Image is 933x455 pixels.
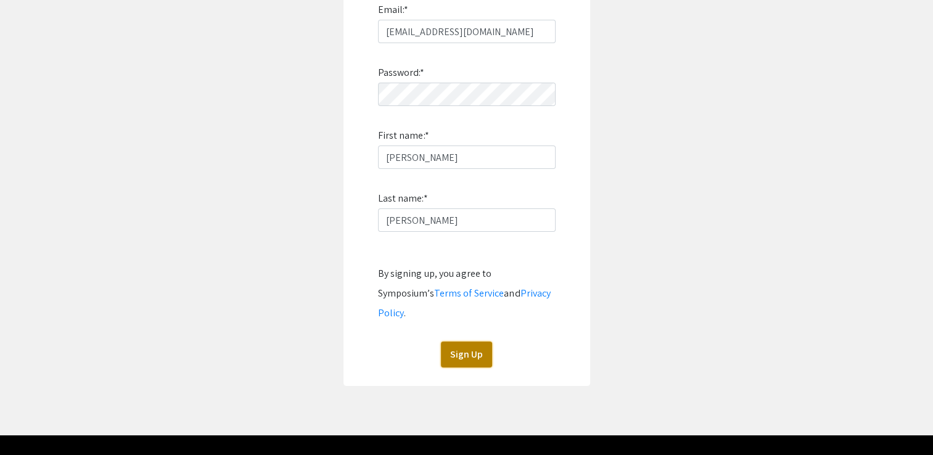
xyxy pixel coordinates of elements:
[378,126,429,146] label: First name:
[378,189,428,208] label: Last name:
[9,400,52,446] iframe: Chat
[434,287,504,300] a: Terms of Service
[441,342,492,367] button: Sign Up
[378,63,425,83] label: Password:
[378,264,556,323] div: By signing up, you agree to Symposium’s and .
